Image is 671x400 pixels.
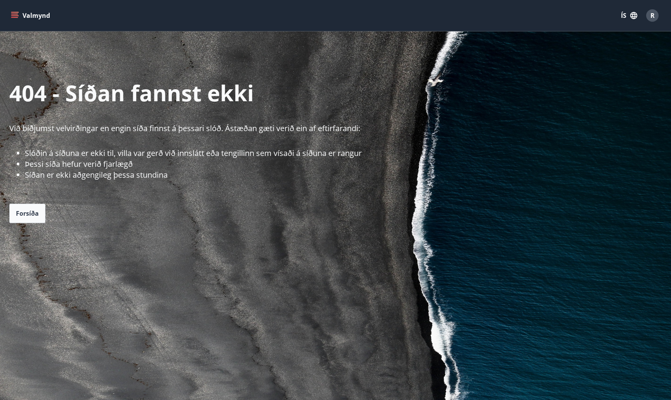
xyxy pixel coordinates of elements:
[9,78,671,107] p: 404 - Síðan fannst ekki
[16,209,39,218] span: Forsíða
[617,9,642,23] button: ÍS
[643,6,662,25] button: R
[25,148,671,159] li: Slóðin á síðuna er ekki til, villa var gerð við innslátt eða tengillinn sem vísaði á síðuna er ra...
[9,123,671,134] p: Við biðjumst velvirðingar en engin síða finnst á þessari slóð. Ástæðan gæti verið ein af eftirfar...
[9,9,53,23] button: menu
[650,11,655,20] span: R
[9,204,45,223] button: Forsíða
[25,159,671,170] li: Þessi síða hefur verið fjarlægð
[25,170,671,180] li: Síðan er ekki aðgengileg þessa stundina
